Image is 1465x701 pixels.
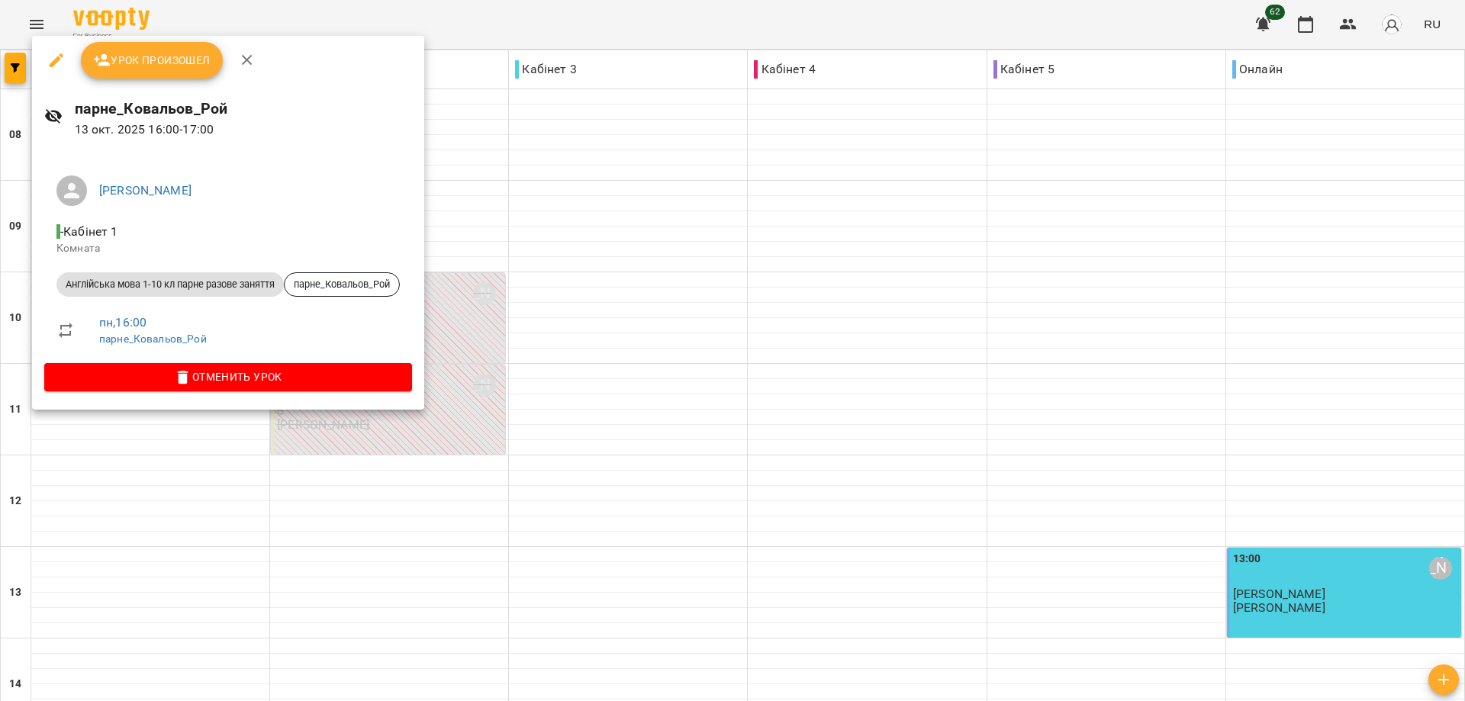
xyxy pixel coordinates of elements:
span: - Кабінет 1 [56,224,121,239]
p: Комната [56,241,400,256]
button: Отменить Урок [44,363,412,391]
span: Отменить Урок [56,368,400,386]
button: Урок произошел [81,42,223,79]
a: [PERSON_NAME] [99,183,192,198]
a: парне_Ковальов_Рой [99,333,207,345]
span: Англійська мова 1-10 кл парне разове заняття [56,278,284,291]
h6: парне_Ковальов_Рой [75,97,412,121]
span: парне_Ковальов_Рой [285,278,399,291]
a: пн , 16:00 [99,315,146,330]
div: парне_Ковальов_Рой [284,272,400,297]
p: 13 окт. 2025 16:00 - 17:00 [75,121,412,139]
span: Урок произошел [93,51,211,69]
